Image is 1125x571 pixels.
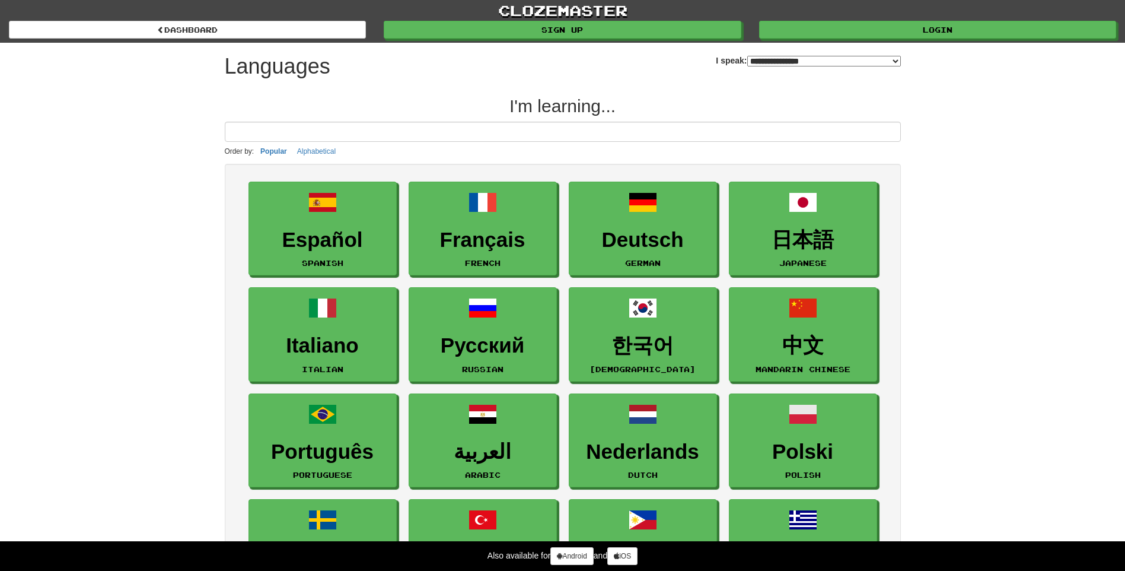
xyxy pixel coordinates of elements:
h3: Polski [735,440,871,464]
small: Mandarin Chinese [756,365,850,373]
a: ItalianoItalian [248,287,397,382]
a: Sign up [384,21,741,39]
a: Login [759,21,1116,39]
label: I speak: [716,55,900,66]
small: French [465,259,501,267]
h3: Nederlands [575,440,710,464]
small: Japanese [779,259,827,267]
small: [DEMOGRAPHIC_DATA] [589,365,696,373]
a: EspañolSpanish [248,182,397,276]
a: 中文Mandarin Chinese [729,287,877,382]
h3: Français [415,229,550,252]
h3: Español [255,229,390,252]
h3: 中文 [735,334,871,357]
a: العربيةArabic [409,394,557,488]
h3: Deutsch [575,229,710,252]
h1: Languages [225,55,330,78]
small: Arabic [465,471,501,479]
small: German [625,259,661,267]
a: DeutschGerman [569,182,717,276]
select: I speak: [747,56,901,66]
a: PortuguêsPortuguese [248,394,397,488]
button: Popular [257,145,291,158]
h3: Português [255,440,390,464]
small: Russian [462,365,503,373]
a: PolskiPolish [729,394,877,488]
a: 한국어[DEMOGRAPHIC_DATA] [569,287,717,382]
a: Android [550,547,593,565]
a: 日本語Japanese [729,182,877,276]
small: Dutch [628,471,658,479]
h3: 日本語 [735,229,871,252]
h2: I'm learning... [225,96,901,116]
a: iOS [607,547,638,565]
small: Italian [302,365,343,373]
small: Polish [785,471,821,479]
small: Order by: [225,147,254,156]
a: РусскийRussian [409,287,557,382]
small: Spanish [302,259,343,267]
a: NederlandsDutch [569,394,717,488]
h3: Русский [415,334,550,357]
button: Alphabetical [294,145,339,158]
h3: العربية [415,440,550,464]
a: dashboard [9,21,366,39]
h3: Italiano [255,334,390,357]
small: Portuguese [293,471,352,479]
h3: 한국어 [575,334,710,357]
a: FrançaisFrench [409,182,557,276]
